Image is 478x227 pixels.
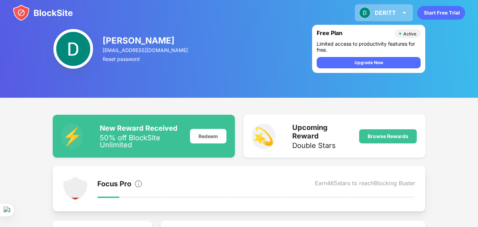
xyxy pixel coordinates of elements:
[355,59,383,66] div: Upgrade Now
[13,4,73,21] img: blocksite-icon.svg
[403,31,416,36] div: Active
[252,124,275,149] div: 💫
[61,124,83,149] div: ⚡️
[292,142,351,149] div: Double Stars
[103,35,189,46] div: [PERSON_NAME]
[100,124,181,132] div: New Reward Received
[97,180,131,189] div: Focus Pro
[63,176,88,202] img: points-level-1.svg
[315,180,415,189] div: Earn 465 stars to reach Blocking Buster
[359,7,370,18] img: ACg8ocL0m9IeW7nYN0-fuGUkeXZCN-TAtQ6gRqqhCtlVKl9vSMd8lA=s96-c
[417,6,465,20] div: animation
[134,180,143,188] img: info.svg
[317,29,391,38] div: Free Plan
[53,29,93,69] img: ACg8ocL0m9IeW7nYN0-fuGUkeXZCN-TAtQ6gRqqhCtlVKl9vSMd8lA=s96-c
[317,41,421,53] div: Limited access to productivity features for free.
[375,9,396,16] div: DERITT
[292,123,351,140] div: Upcoming Reward
[190,129,226,143] div: Redeem
[368,134,408,139] div: Browse Rewards
[103,56,189,62] div: Reset password
[103,47,189,53] div: [EMAIL_ADDRESS][DOMAIN_NAME]
[100,134,181,148] div: 50% off BlockSite Unlimited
